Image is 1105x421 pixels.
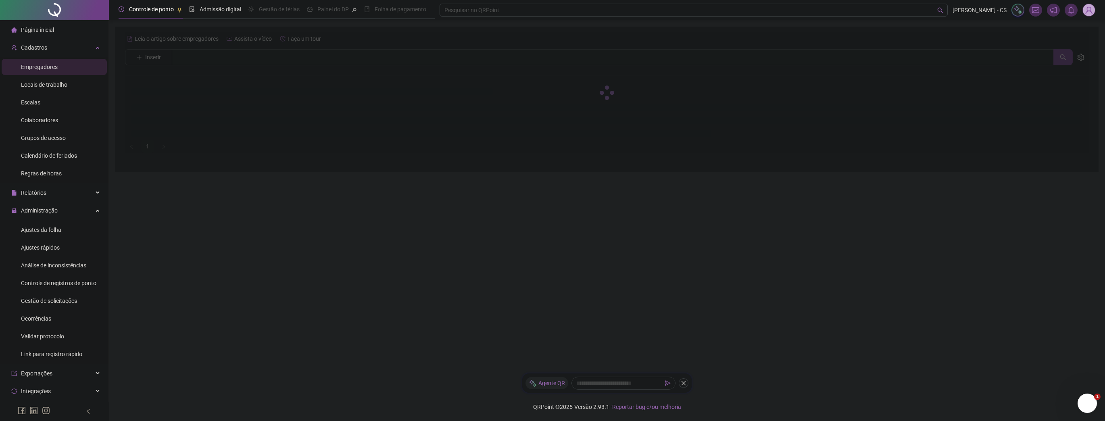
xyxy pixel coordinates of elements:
[1083,4,1095,16] img: 94382
[21,262,86,269] span: Análise de inconsistências
[21,44,47,51] span: Cadastros
[612,404,681,410] span: Reportar bug e/ou melhoria
[317,6,349,13] span: Painel do DP
[21,298,77,304] span: Gestão de solicitações
[665,380,671,386] span: send
[681,380,686,386] span: close
[21,27,54,33] span: Página inicial
[85,408,91,414] span: left
[375,6,426,13] span: Folha de pagamento
[21,388,51,394] span: Integrações
[21,135,66,141] span: Grupos de acesso
[1078,394,1097,413] iframe: Intercom live chat
[11,388,17,394] span: sync
[1050,6,1057,14] span: notification
[953,6,1007,15] span: [PERSON_NAME] - CS
[21,190,46,196] span: Relatórios
[21,244,60,251] span: Ajustes rápidos
[21,333,64,340] span: Validar protocolo
[574,404,592,410] span: Versão
[1013,6,1022,15] img: sparkle-icon.fc2bf0ac1784a2077858766a79e2daf3.svg
[529,379,537,388] img: sparkle-icon.fc2bf0ac1784a2077858766a79e2daf3.svg
[937,7,943,13] span: search
[177,7,182,12] span: pushpin
[11,27,17,33] span: home
[200,6,241,13] span: Admissão digital
[21,207,58,214] span: Administração
[21,227,61,233] span: Ajustes da folha
[1094,394,1101,400] span: 1
[21,152,77,159] span: Calendário de feriados
[307,6,313,12] span: dashboard
[352,7,357,12] span: pushpin
[109,393,1105,421] footer: QRPoint © 2025 - 2.93.1 -
[21,351,82,357] span: Link para registro rápido
[11,45,17,50] span: user-add
[21,64,58,70] span: Empregadores
[42,406,50,415] span: instagram
[525,377,568,389] div: Agente QR
[129,6,174,13] span: Controle de ponto
[189,6,195,12] span: file-done
[21,117,58,123] span: Colaboradores
[21,280,96,286] span: Controle de registros de ponto
[11,190,17,196] span: file
[11,371,17,376] span: export
[248,6,254,12] span: sun
[30,406,38,415] span: linkedin
[259,6,300,13] span: Gestão de férias
[21,370,52,377] span: Exportações
[21,170,62,177] span: Regras de horas
[18,406,26,415] span: facebook
[1067,6,1075,14] span: bell
[11,208,17,213] span: lock
[21,99,40,106] span: Escalas
[21,81,67,88] span: Locais de trabalho
[364,6,370,12] span: book
[119,6,124,12] span: clock-circle
[21,315,51,322] span: Ocorrências
[1032,6,1039,14] span: fund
